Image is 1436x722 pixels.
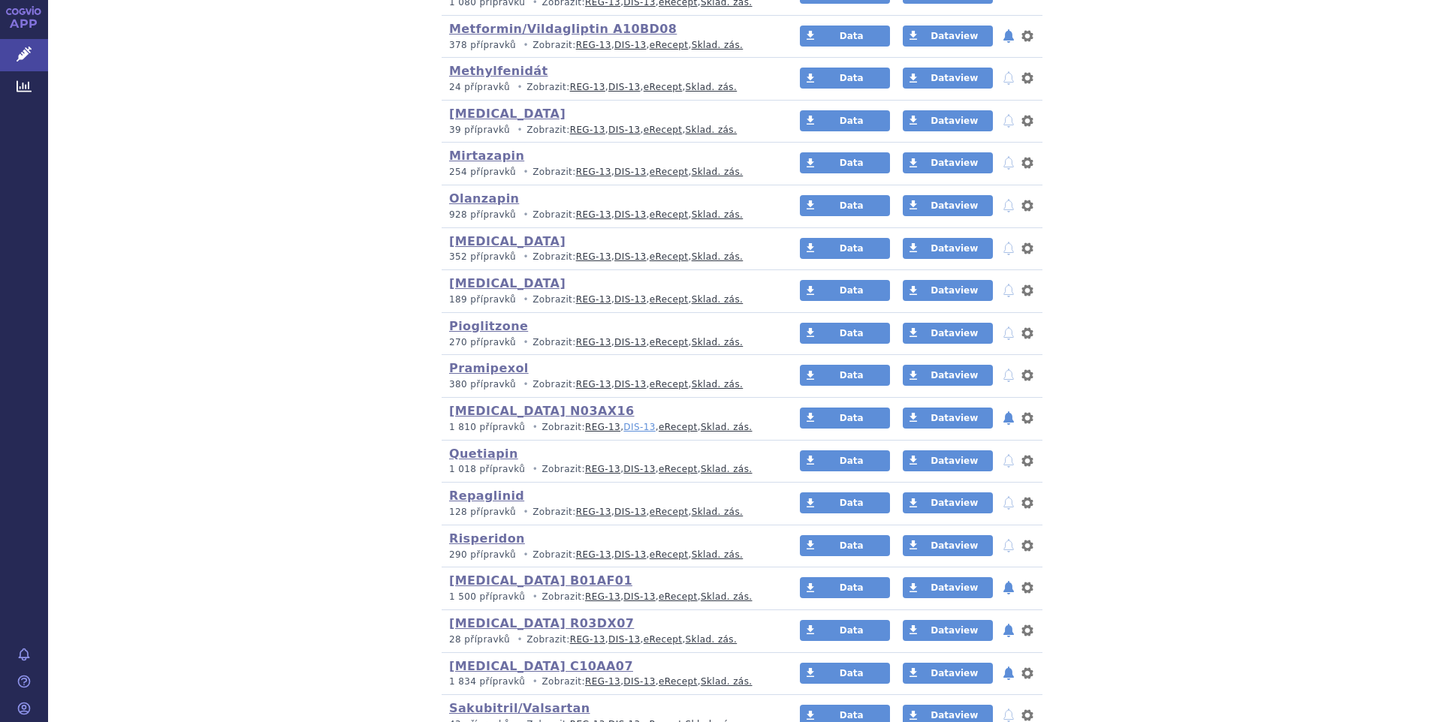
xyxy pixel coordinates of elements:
[449,404,635,418] a: [MEDICAL_DATA] N03AX16
[1001,366,1016,384] button: notifikace
[1020,324,1035,342] button: nastavení
[449,531,525,546] a: Risperidon
[800,110,890,131] a: Data
[931,625,978,636] span: Dataview
[692,209,744,220] a: Sklad. zás.
[585,422,620,432] a: REG-13
[449,489,524,503] a: Repaglinid
[1020,197,1035,215] button: nastavení
[931,498,978,508] span: Dataview
[614,549,646,560] a: DIS-13
[1020,281,1035,299] button: nastavení
[1001,494,1016,512] button: notifikace
[800,620,890,641] a: Data
[614,507,646,517] a: DIS-13
[519,549,532,561] i: •
[692,507,744,517] a: Sklad. zás.
[701,591,753,602] a: Sklad. zás.
[449,421,771,434] p: Zobrazit: , , ,
[1001,239,1016,257] button: notifikace
[840,710,864,720] span: Data
[623,676,655,687] a: DIS-13
[840,625,864,636] span: Data
[449,191,519,206] a: Olanzapin
[644,82,683,92] a: eRecept
[931,540,978,551] span: Dataview
[576,379,611,390] a: REG-13
[623,422,655,432] a: DIS-13
[519,209,532,221] i: •
[513,124,526,137] i: •
[614,40,646,50] a: DIS-13
[449,464,525,474] span: 1 018 přípravků
[840,668,864,678] span: Data
[519,166,532,179] i: •
[449,209,516,220] span: 928 přípravků
[903,663,993,684] a: Dataview
[1001,579,1016,597] button: notifikace
[449,167,516,177] span: 254 přípravků
[519,251,532,263] i: •
[840,243,864,254] span: Data
[449,463,771,476] p: Zobrazit: , , ,
[449,149,524,163] a: Mirtazapin
[800,535,890,556] a: Data
[701,676,753,687] a: Sklad. zás.
[623,591,655,602] a: DIS-13
[1020,452,1035,470] button: nastavení
[650,40,689,50] a: eRecept
[903,195,993,216] a: Dataview
[931,31,978,41] span: Dataview
[1001,154,1016,172] button: notifikace
[701,464,753,474] a: Sklad. zás.
[513,81,526,94] i: •
[519,378,532,391] i: •
[692,251,744,262] a: Sklad. zás.
[1020,27,1035,45] button: nastavení
[449,209,771,221] p: Zobrazit: , , ,
[576,337,611,347] a: REG-13
[840,498,864,508] span: Data
[449,549,516,560] span: 290 přípravků
[650,507,689,517] a: eRecept
[903,26,993,47] a: Dataview
[686,125,738,135] a: Sklad. zás.
[449,659,633,673] a: [MEDICAL_DATA] C10AA07
[513,633,526,646] i: •
[650,294,689,305] a: eRecept
[449,82,510,92] span: 24 přípravků
[449,319,528,333] a: Pioglitzone
[650,251,689,262] a: eRecept
[1001,452,1016,470] button: notifikace
[449,447,518,461] a: Quetiapin
[449,591,525,602] span: 1 500 přípravků
[931,668,978,678] span: Dataview
[1020,664,1035,682] button: nastavení
[449,675,771,688] p: Zobrazit: , , ,
[650,167,689,177] a: eRecept
[576,294,611,305] a: REG-13
[1020,154,1035,172] button: nastavení
[692,40,744,50] a: Sklad. zás.
[840,370,864,381] span: Data
[449,422,525,432] span: 1 810 přípravků
[449,39,771,52] p: Zobrazit: , , ,
[692,379,744,390] a: Sklad. zás.
[614,379,646,390] a: DIS-13
[449,549,771,561] p: Zobrazit: , , ,
[931,413,978,423] span: Dataview
[903,68,993,89] a: Dataview
[449,166,771,179] p: Zobrazit: , , ,
[1020,494,1035,512] button: nastavení
[1001,281,1016,299] button: notifikace
[903,110,993,131] a: Dataview
[931,158,978,168] span: Dataview
[650,337,689,347] a: eRecept
[614,167,646,177] a: DIS-13
[449,81,771,94] p: Zobrazit: , , ,
[840,582,864,593] span: Data
[449,361,529,375] a: Pramipexol
[449,616,634,630] a: [MEDICAL_DATA] R03DX07
[800,365,890,386] a: Data
[644,634,683,645] a: eRecept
